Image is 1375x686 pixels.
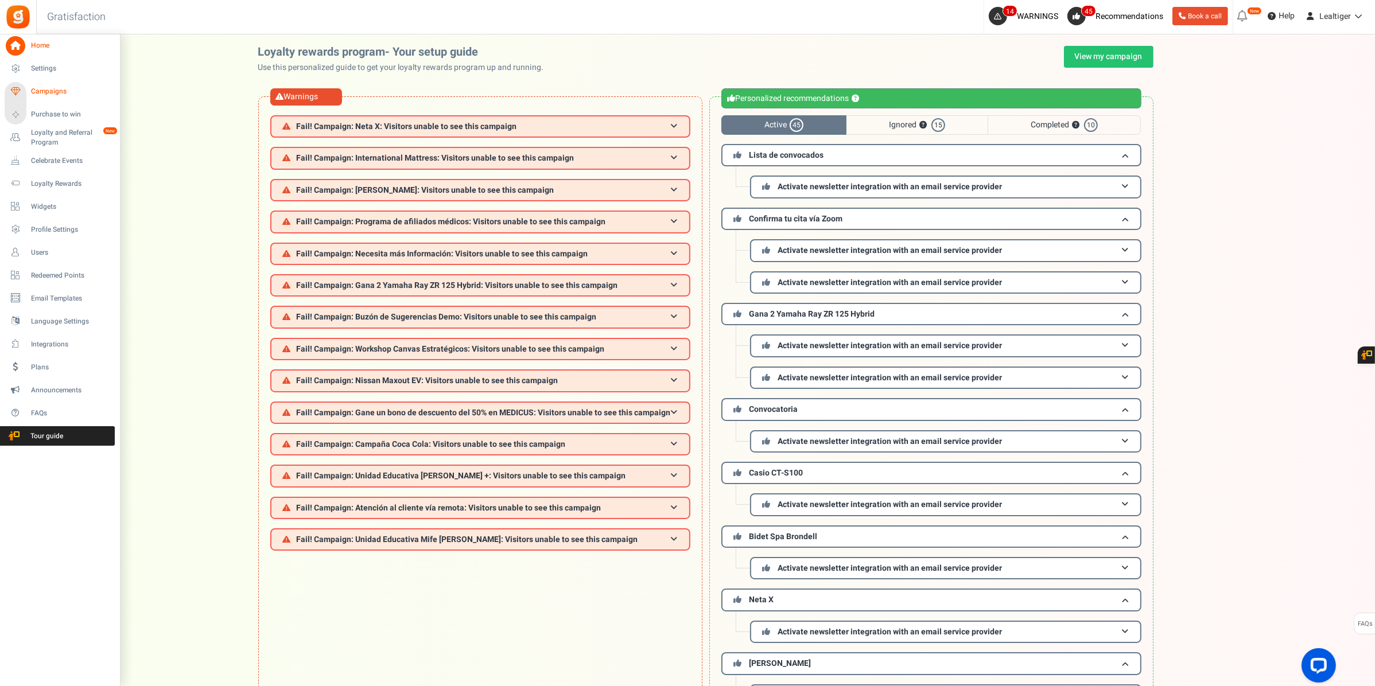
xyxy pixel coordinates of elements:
[1247,7,1262,15] em: New
[297,408,671,417] span: Fail! Campaign: Gane un bono de descuento del 50% en MEDICUS: Visitors unable to see this campaign
[749,657,811,669] span: [PERSON_NAME]
[778,626,1003,638] span: Activate newsletter integration with an email service provider
[778,340,1003,352] span: Activate newsletter integration with an email service provider
[778,181,1003,193] span: Activate newsletter integration with an email service provider
[749,308,875,320] span: Gana 2 Yamaha Ray ZR 125 Hybrid
[5,128,115,147] a: Loyalty and Referral Program New
[31,408,111,418] span: FAQs
[1319,10,1351,22] span: Lealtiger
[778,276,1003,289] span: Activate newsletter integration with an email service provider
[1081,5,1096,17] span: 45
[989,7,1063,25] a: 14 WARNINGS
[31,248,111,258] span: Users
[31,294,111,303] span: Email Templates
[31,385,111,395] span: Announcements
[31,156,111,166] span: Celebrate Events
[790,118,803,132] span: 45
[1064,46,1153,68] a: View my campaign
[297,250,588,258] span: Fail! Campaign: Necesita más Información: Visitors unable to see this campaign
[31,64,111,73] span: Settings
[5,380,115,400] a: Announcements
[778,562,1003,574] span: Activate newsletter integration with an email service provider
[5,357,115,377] a: Plans
[297,440,566,449] span: Fail! Campaign: Campaña Coca Cola: Visitors unable to see this campaign
[297,471,626,480] span: Fail! Campaign: Unidad Educativa [PERSON_NAME] +: Visitors unable to see this campaign
[749,467,803,479] span: Casio CT-S100
[1276,10,1295,22] span: Help
[297,504,601,512] span: Fail! Campaign: Atención al cliente vía remota: Visitors unable to see this campaign
[5,266,115,285] a: Redeemed Points
[721,88,1141,108] div: Personalized recommendations
[5,36,115,56] a: Home
[297,281,618,290] span: Fail! Campaign: Gana 2 Yamaha Ray ZR 125 Hybrid: Visitors unable to see this campaign
[931,118,945,132] span: 15
[31,225,111,235] span: Profile Settings
[31,202,111,212] span: Widgets
[5,197,115,216] a: Widgets
[919,122,927,129] button: ?
[5,174,115,193] a: Loyalty Rewards
[5,151,115,170] a: Celebrate Events
[1067,7,1168,25] a: 45 Recommendations
[988,115,1141,135] span: Completed
[1072,122,1079,129] button: ?
[1096,10,1163,22] span: Recommendations
[297,122,517,131] span: Fail! Campaign: Neta X: Visitors unable to see this campaign
[5,311,115,331] a: Language Settings
[31,110,111,119] span: Purchase to win
[749,594,774,606] span: Neta X
[1357,613,1373,635] span: FAQs
[297,376,558,385] span: Fail! Campaign: Nissan Maxout EV: Visitors unable to see this campaign
[34,6,118,29] h3: Gratisfaction
[258,62,553,73] p: Use this personalized guide to get your loyalty rewards program up and running.
[31,87,111,96] span: Campaigns
[5,289,115,308] a: Email Templates
[778,372,1003,384] span: Activate newsletter integration with an email service provider
[1263,7,1299,25] a: Help
[297,535,638,544] span: Fail! Campaign: Unidad Educativa Mife [PERSON_NAME]: Visitors unable to see this campaign
[31,317,111,326] span: Language Settings
[297,345,605,353] span: Fail! Campaign: Workshop Canvas Estratégicos: Visitors unable to see this campaign
[5,334,115,354] a: Integrations
[270,88,342,106] div: Warnings
[1172,7,1228,25] a: Book a call
[297,154,574,162] span: Fail! Campaign: International Mattress: Visitors unable to see this campaign
[5,59,115,79] a: Settings
[749,403,798,415] span: Convocatoria
[5,220,115,239] a: Profile Settings
[31,179,111,189] span: Loyalty Rewards
[846,115,988,135] span: Ignored
[103,127,118,135] em: New
[778,435,1003,447] span: Activate newsletter integration with an email service provider
[721,115,846,135] span: Active
[778,498,1003,510] span: Activate newsletter integration with an email service provider
[31,128,115,147] span: Loyalty and Referral Program
[31,363,111,372] span: Plans
[5,403,115,423] a: FAQs
[852,95,860,103] button: ?
[297,217,606,226] span: Fail! Campaign: Programa de afiliados médicos: Visitors unable to see this campaign
[1017,10,1058,22] span: WARNINGS
[5,4,31,30] img: Gratisfaction
[31,340,111,349] span: Integrations
[297,313,597,321] span: Fail! Campaign: Buzón de Sugerencias Demo: Visitors unable to see this campaign
[749,149,824,161] span: Lista de convocados
[5,105,115,124] a: Purchase to win
[1003,5,1017,17] span: 14
[5,82,115,102] a: Campaigns
[749,531,818,543] span: Bidet Spa Brondell
[778,244,1003,256] span: Activate newsletter integration with an email service provider
[31,41,111,50] span: Home
[5,243,115,262] a: Users
[258,46,553,59] h2: Loyalty rewards program- Your setup guide
[1084,118,1098,132] span: 10
[297,186,554,194] span: Fail! Campaign: [PERSON_NAME]: Visitors unable to see this campaign
[5,431,86,441] span: Tour guide
[31,271,111,280] span: Redeemed Points
[749,213,843,225] span: Confirma tu cita vía Zoom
